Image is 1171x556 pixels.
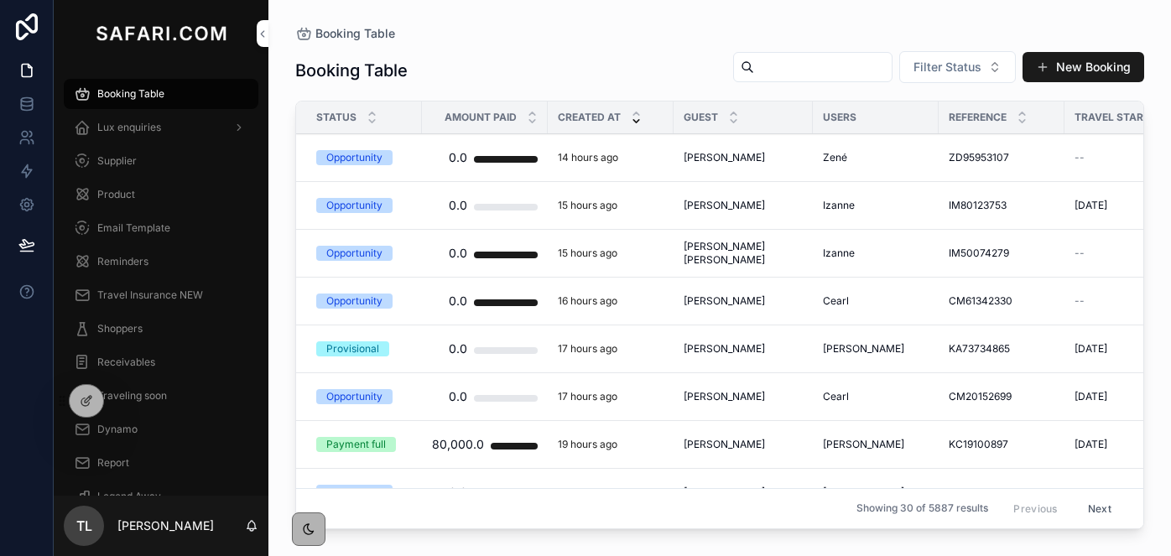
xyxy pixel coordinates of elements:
[449,284,467,318] div: 0.0
[558,111,621,124] span: Created at
[949,438,1008,451] span: KC19100897
[92,20,230,47] img: App logo
[684,294,765,308] span: [PERSON_NAME]
[295,25,395,42] a: Booking Table
[64,213,258,243] a: Email Template
[949,294,1012,308] span: CM61342330
[856,502,988,516] span: Showing 30 of 5887 results
[449,236,467,270] div: 0.0
[97,288,203,302] span: Travel Insurance NEW
[64,179,258,210] a: Product
[684,294,803,308] a: [PERSON_NAME]
[97,121,161,134] span: Lux enquiries
[64,280,258,310] a: Travel Insurance NEW
[558,390,617,403] p: 17 hours ago
[316,246,412,261] a: Opportunity
[432,380,538,413] a: 0.0
[684,438,803,451] a: [PERSON_NAME]
[684,111,718,124] span: Guest
[913,59,981,75] span: Filter Status
[949,247,1054,260] a: IM50074279
[316,437,412,452] a: Payment full
[1023,52,1144,82] a: New Booking
[64,79,258,109] a: Booking Table
[558,438,617,451] p: 19 hours ago
[64,247,258,277] a: Reminders
[432,428,484,461] div: 80,000.0
[97,322,143,335] span: Shoppers
[97,255,148,268] span: Reminders
[899,51,1016,83] button: Select Button
[558,294,664,308] a: 16 hours ago
[949,390,1054,403] a: CM20152699
[97,188,135,201] span: Product
[449,380,467,413] div: 0.0
[558,438,664,451] a: 19 hours ago
[432,189,538,222] a: 0.0
[449,189,467,222] div: 0.0
[449,332,467,366] div: 0.0
[76,516,92,536] span: TL
[823,199,855,212] span: Izanne
[684,390,803,403] a: [PERSON_NAME]
[316,198,412,213] a: Opportunity
[1075,199,1107,212] span: [DATE]
[823,294,849,308] span: Cearl
[949,151,1009,164] span: ZD95953107
[558,390,664,403] a: 17 hours ago
[316,294,412,309] a: Opportunity
[326,437,386,452] div: Payment full
[684,199,803,212] a: [PERSON_NAME]
[823,438,929,451] a: [PERSON_NAME]
[823,247,855,260] span: Izanne
[684,151,765,164] span: [PERSON_NAME]
[823,390,849,403] span: Cearl
[558,151,664,164] a: 14 hours ago
[823,294,929,308] a: Cearl
[823,486,929,499] a: [PERSON_NAME]
[558,486,664,499] a: 19 hours ago
[558,342,617,356] p: 17 hours ago
[295,59,408,82] h1: Booking Table
[449,475,467,509] div: 0.0
[1075,151,1085,164] span: --
[432,332,538,366] a: 0.0
[64,414,258,444] a: Dynamo
[1076,496,1123,522] button: Next
[64,112,258,143] a: Lux enquiries
[684,486,765,499] span: [PERSON_NAME]
[326,389,383,404] div: Opportunity
[558,199,617,212] p: 15 hours ago
[432,428,538,461] a: 80,000.0
[949,342,1010,356] span: KA73734865
[326,341,379,356] div: Provisional
[1075,438,1107,451] span: [DATE]
[949,438,1054,451] a: KC19100897
[558,486,617,499] p: 19 hours ago
[823,199,929,212] a: Izanne
[326,294,383,309] div: Opportunity
[684,240,803,267] a: [PERSON_NAME] [PERSON_NAME]
[558,199,664,212] a: 15 hours ago
[949,199,1054,212] a: IM80123753
[684,390,765,403] span: [PERSON_NAME]
[1075,247,1085,260] span: --
[97,490,161,503] span: Legend Away
[64,314,258,344] a: Shoppers
[684,151,803,164] a: [PERSON_NAME]
[326,150,383,165] div: Opportunity
[558,151,618,164] p: 14 hours ago
[949,390,1012,403] span: CM20152699
[684,342,765,356] span: [PERSON_NAME]
[97,154,137,168] span: Supplier
[449,141,467,174] div: 0.0
[823,247,929,260] a: Izanne
[823,111,856,124] span: Users
[949,247,1009,260] span: IM50074279
[432,236,538,270] a: 0.0
[316,389,412,404] a: Opportunity
[949,486,1007,499] span: JW18715616
[684,486,803,499] a: [PERSON_NAME]
[684,342,803,356] a: [PERSON_NAME]
[326,485,383,500] div: Opportunity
